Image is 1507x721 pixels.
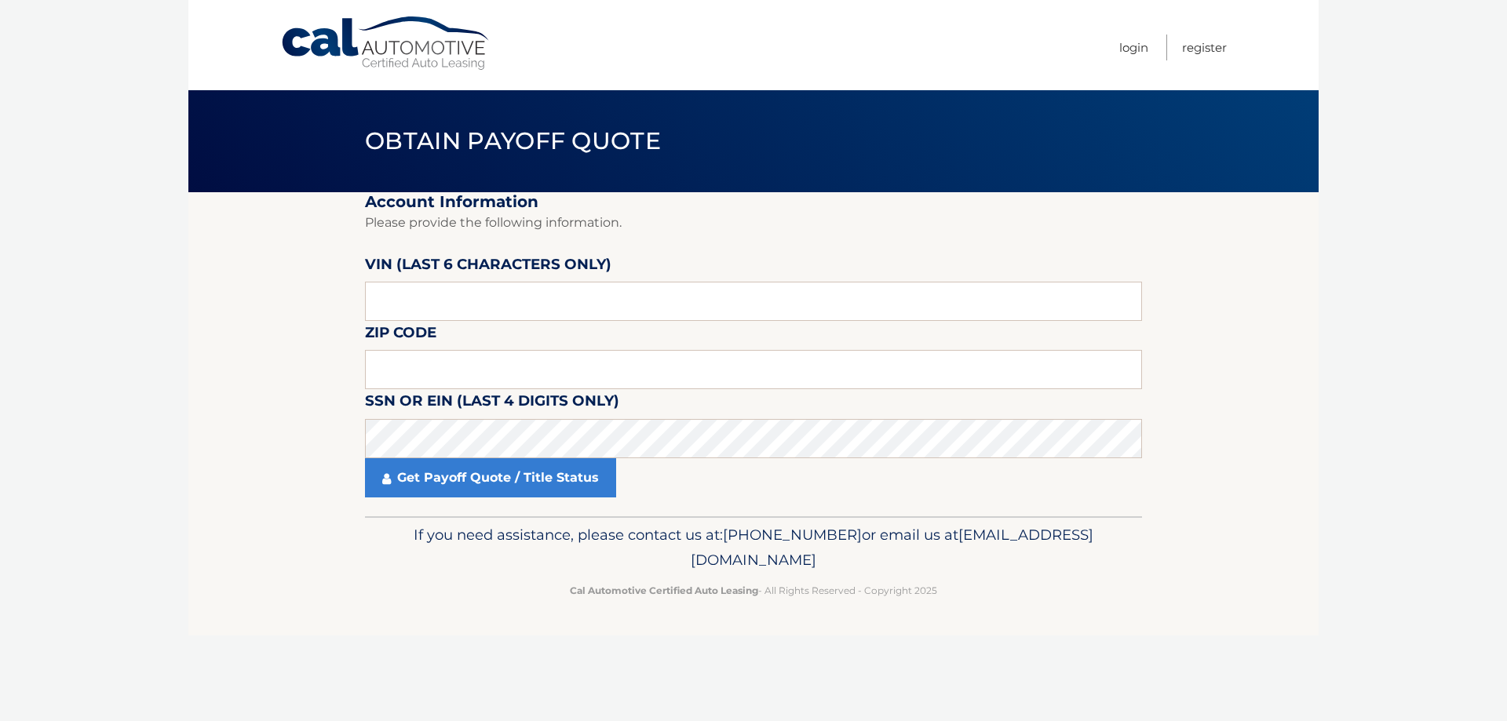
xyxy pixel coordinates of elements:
a: Register [1182,35,1227,60]
p: - All Rights Reserved - Copyright 2025 [375,582,1132,599]
span: Obtain Payoff Quote [365,126,661,155]
p: If you need assistance, please contact us at: or email us at [375,523,1132,573]
label: VIN (last 6 characters only) [365,253,611,282]
h2: Account Information [365,192,1142,212]
strong: Cal Automotive Certified Auto Leasing [570,584,758,596]
a: Get Payoff Quote / Title Status [365,458,616,497]
label: SSN or EIN (last 4 digits only) [365,389,619,418]
p: Please provide the following information. [365,212,1142,234]
label: Zip Code [365,321,436,350]
a: Cal Automotive [280,16,492,71]
span: [PHONE_NUMBER] [723,526,862,544]
a: Login [1119,35,1148,60]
